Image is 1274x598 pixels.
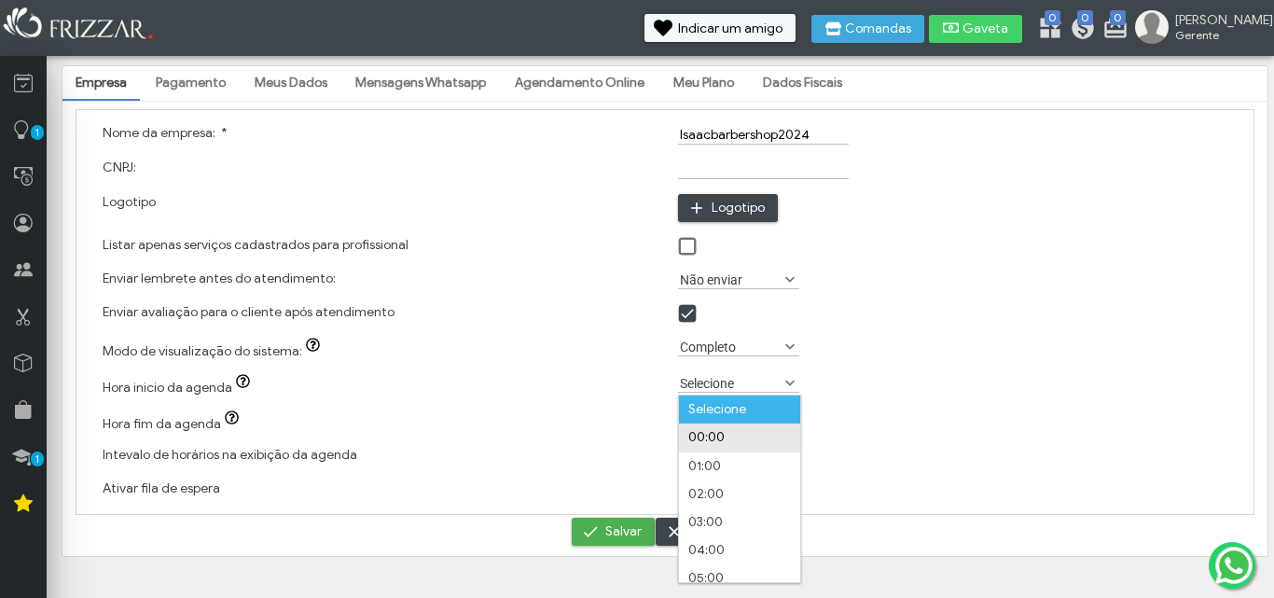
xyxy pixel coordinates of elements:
[929,15,1022,43] button: Gaveta
[572,518,655,546] button: Salvar
[1070,15,1088,45] a: 0
[221,410,247,429] button: Hora fim da agenda
[1037,15,1056,45] a: 0
[103,343,329,359] label: Modo de visualização do sistema:
[103,194,156,210] label: Logotipo
[502,67,658,99] a: Agendamento Online
[242,67,340,99] a: Meus Dados
[679,536,800,564] li: 04:00
[31,452,44,466] span: 1
[660,67,747,99] a: Meu Plano
[103,447,357,463] label: Intevalo de horários na exibição da agenda
[1175,12,1259,28] span: [PERSON_NAME]
[1212,543,1256,588] img: whatsapp.png
[845,22,911,35] span: Comandas
[103,271,336,286] label: Enviar lembrete antes do atendimento:
[1110,10,1126,25] span: 0
[103,416,248,432] label: Hora fim da agenda
[1077,10,1093,25] span: 0
[679,424,800,452] li: 00:00
[31,125,44,140] span: 1
[678,374,782,392] label: Selecione
[302,338,328,356] button: Modo de visualização do sistema:
[1175,28,1259,42] span: Gerente
[644,14,796,42] button: Indicar um amigo
[232,374,258,393] button: Hora inicio da agenda
[1135,10,1265,48] a: [PERSON_NAME] Gerente
[656,518,757,546] button: Cancelar
[143,67,239,99] a: Pagamento
[750,67,855,99] a: Dados Fiscais
[678,271,782,288] label: Não enviar
[678,338,782,355] label: Completo
[679,452,800,480] li: 01:00
[103,304,395,320] label: Enviar avaliação para o cliente após atendimento
[678,22,782,35] span: Indicar um amigo
[1102,15,1121,45] a: 0
[103,160,136,175] label: CNPJ:
[103,480,220,496] label: Ativar fila de espera
[679,508,800,536] li: 03:00
[605,518,642,546] span: Salvar
[679,396,800,424] li: Selecione
[679,480,800,508] li: 02:00
[103,237,409,253] label: Listar apenas serviços cadastrados para profissional
[103,380,259,396] label: Hora inicio da agenda
[62,67,140,99] a: Empresa
[342,67,499,99] a: Mensagens Whatsapp
[962,22,1009,35] span: Gaveta
[1045,10,1060,25] span: 0
[679,564,800,592] li: 05:00
[811,15,924,43] button: Comandas
[103,125,228,141] label: Nome da empresa:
